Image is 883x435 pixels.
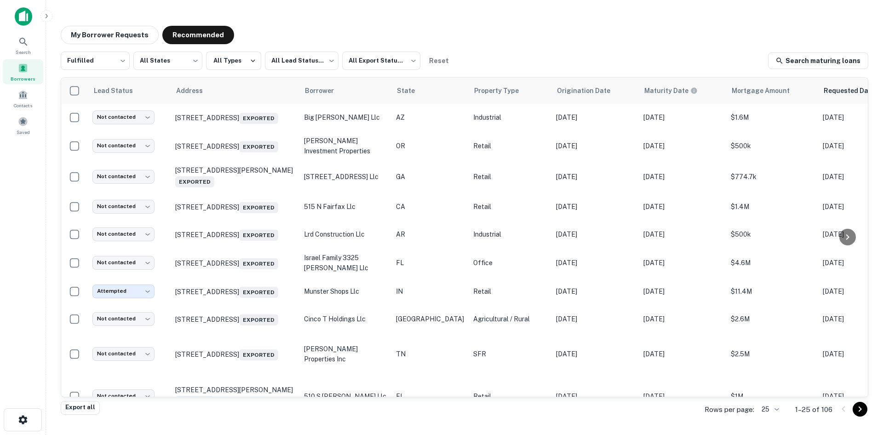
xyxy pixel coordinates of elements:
[304,391,387,401] p: 510 s [PERSON_NAME] llc
[731,258,814,268] p: $4.6M
[643,202,722,212] p: [DATE]
[175,285,295,298] p: [STREET_ADDRESS]
[304,136,387,156] p: [PERSON_NAME] investment properties
[133,49,202,73] div: All States
[239,258,278,269] span: Exported
[239,349,278,360] span: Exported
[175,200,295,213] p: [STREET_ADDRESS]
[556,391,634,401] p: [DATE]
[731,349,814,359] p: $2.5M
[265,49,338,73] div: All Lead Statuses
[396,258,464,268] p: FL
[557,85,622,96] span: Origination Date
[92,347,155,360] div: Not contacted
[175,348,295,360] p: [STREET_ADDRESS]
[88,78,171,104] th: Lead Status
[473,314,547,324] p: Agricultural / Rural
[731,391,814,401] p: $1M
[175,111,295,124] p: [STREET_ADDRESS]
[643,286,722,296] p: [DATE]
[731,202,814,212] p: $1.4M
[396,141,464,151] p: OR
[705,404,754,415] p: Rows per page:
[92,284,155,298] div: Attempted
[92,139,155,152] div: Not contacted
[396,349,464,359] p: TN
[474,85,531,96] span: Property Type
[11,75,35,82] span: Borrowers
[61,401,100,415] button: Export all
[239,287,278,298] span: Exported
[162,26,234,44] button: Recommended
[176,85,215,96] span: Address
[304,344,387,364] p: [PERSON_NAME] properties inc
[731,141,814,151] p: $500k
[473,141,547,151] p: Retail
[61,49,130,73] div: Fulfilled
[92,227,155,241] div: Not contacted
[175,396,214,407] span: Exported
[175,166,295,187] p: [STREET_ADDRESS][PERSON_NAME]
[175,256,295,269] p: [STREET_ADDRESS]
[92,200,155,213] div: Not contacted
[556,112,634,122] p: [DATE]
[473,112,547,122] p: Industrial
[731,112,814,122] p: $1.6M
[556,202,634,212] p: [DATE]
[556,349,634,359] p: [DATE]
[473,202,547,212] p: Retail
[239,314,278,325] span: Exported
[556,286,634,296] p: [DATE]
[473,172,547,182] p: Retail
[396,172,464,182] p: GA
[92,110,155,124] div: Not contacted
[473,349,547,359] p: SFR
[556,314,634,324] p: [DATE]
[299,78,391,104] th: Borrower
[643,172,722,182] p: [DATE]
[92,389,155,403] div: Not contacted
[239,202,278,213] span: Exported
[3,113,43,138] a: Saved
[837,361,883,406] div: Chat Widget
[556,258,634,268] p: [DATE]
[92,312,155,325] div: Not contacted
[92,256,155,269] div: Not contacted
[16,48,31,56] span: Search
[556,141,634,151] p: [DATE]
[206,52,261,70] button: All Types
[17,128,30,136] span: Saved
[643,258,722,268] p: [DATE]
[396,391,464,401] p: FL
[424,52,453,70] button: Reset
[397,85,427,96] span: State
[551,78,639,104] th: Origination Date
[15,7,32,26] img: capitalize-icon.png
[304,202,387,212] p: 515 n fairfax llc
[304,229,387,239] p: lrd construction llc
[3,33,43,58] a: Search
[3,86,43,111] div: Contacts
[731,314,814,324] p: $2.6M
[239,113,278,124] span: Exported
[396,286,464,296] p: IN
[644,86,710,96] span: Maturity dates displayed may be estimated. Please contact the lender for the most accurate maturi...
[853,402,867,417] button: Go to next page
[469,78,551,104] th: Property Type
[342,49,420,73] div: All Export Statuses
[643,349,722,359] p: [DATE]
[473,258,547,268] p: Office
[556,229,634,239] p: [DATE]
[239,230,278,241] span: Exported
[758,403,780,416] div: 25
[304,172,387,182] p: [STREET_ADDRESS] llc
[171,78,299,104] th: Address
[396,202,464,212] p: CA
[556,172,634,182] p: [DATE]
[644,86,688,96] h6: Maturity Date
[391,78,469,104] th: State
[644,86,698,96] div: Maturity dates displayed may be estimated. Please contact the lender for the most accurate maturi...
[3,59,43,84] a: Borrowers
